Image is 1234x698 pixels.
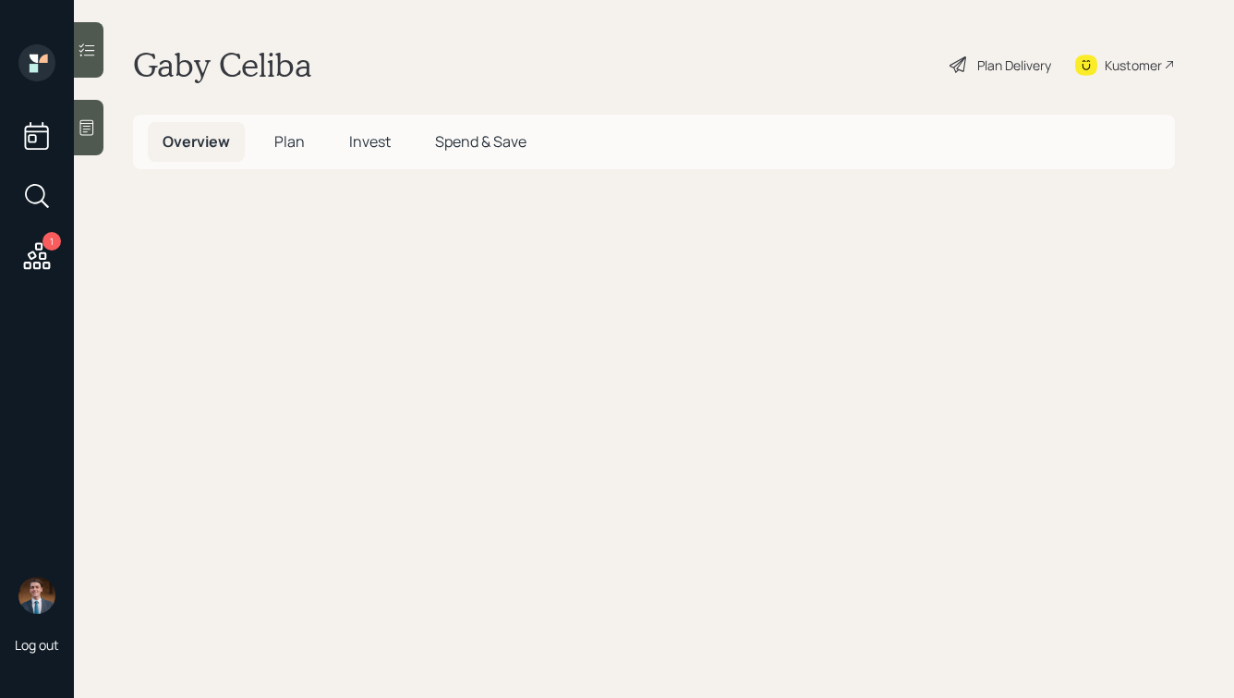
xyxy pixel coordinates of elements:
[435,131,526,152] span: Spend & Save
[1105,55,1162,75] div: Kustomer
[133,44,312,85] h1: Gaby Celiba
[977,55,1051,75] div: Plan Delivery
[163,131,230,152] span: Overview
[42,232,61,251] div: 1
[274,131,305,152] span: Plan
[15,636,59,654] div: Log out
[349,131,391,152] span: Invest
[18,577,55,614] img: hunter_neumayer.jpg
